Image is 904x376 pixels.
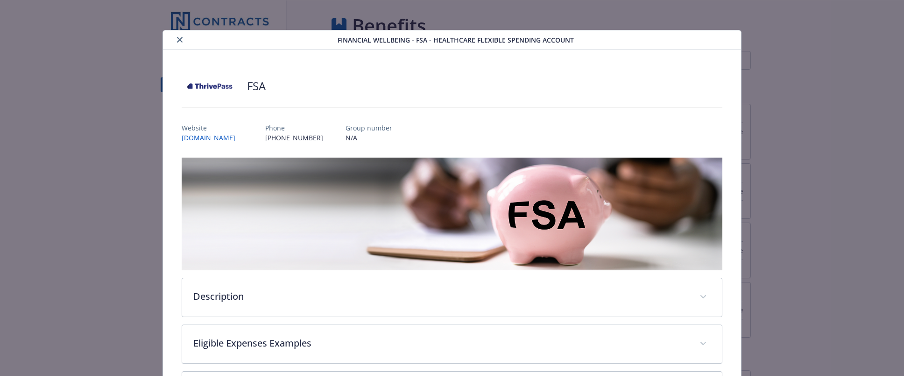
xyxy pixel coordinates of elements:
[182,278,721,317] div: Description
[346,123,392,133] p: Group number
[182,72,238,100] img: Thrive Pass
[338,35,574,45] span: Financial Wellbeing - FSA - Healthcare Flexible Spending Account
[174,34,185,45] button: close
[193,289,688,304] p: Description
[182,325,721,363] div: Eligible Expenses Examples
[193,336,688,350] p: Eligible Expenses Examples
[182,123,243,133] p: Website
[182,133,243,142] a: [DOMAIN_NAME]
[346,133,392,143] p: N/A
[247,78,266,94] h2: FSA
[182,158,722,270] img: banner
[265,133,323,143] p: [PHONE_NUMBER]
[265,123,323,133] p: Phone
